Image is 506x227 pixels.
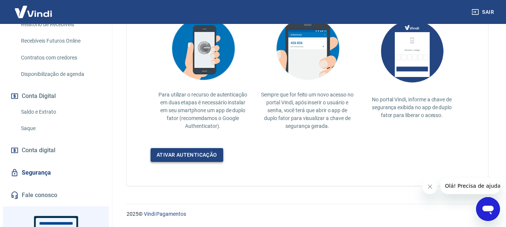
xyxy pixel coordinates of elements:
[18,50,103,65] a: Contratos com credores
[476,197,500,221] iframe: Botão para abrir a janela de mensagens
[9,142,103,159] a: Conta digital
[422,179,437,194] iframe: Fechar mensagem
[18,17,103,32] a: Relatório de Recebíveis
[18,104,103,120] a: Saldo e Extrato
[270,12,345,85] img: explication-mfa3.c449ef126faf1c3e3bb9.png
[261,91,354,130] p: Sempre que for feito um novo acesso no portal Vindi, após inserir o usuário e senha, você terá qu...
[144,211,186,217] a: Vindi Pagamentos
[22,145,55,156] span: Conta digital
[151,148,223,162] a: Ativar autenticação
[366,96,458,119] p: No portal Vindi, informe a chave de segurança exibida no app de duplo fator para liberar o acesso.
[157,91,249,130] p: Para utilizar o recurso de autenticação em duas etapas é necessário instalar em seu smartphone um...
[9,88,103,104] button: Conta Digital
[18,33,103,49] a: Recebíveis Futuros Online
[4,5,63,11] span: Olá! Precisa de ajuda?
[127,210,488,218] p: 2025 ©
[9,0,58,23] img: Vindi
[440,178,500,194] iframe: Mensagem da empresa
[9,187,103,203] a: Fale conosco
[18,121,103,136] a: Saque
[166,12,240,85] img: explication-mfa2.908d58f25590a47144d3.png
[18,67,103,82] a: Disponibilização de agenda
[470,5,497,19] button: Sair
[9,165,103,181] a: Segurança
[375,12,449,90] img: AUbNX1O5CQAAAABJRU5ErkJggg==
